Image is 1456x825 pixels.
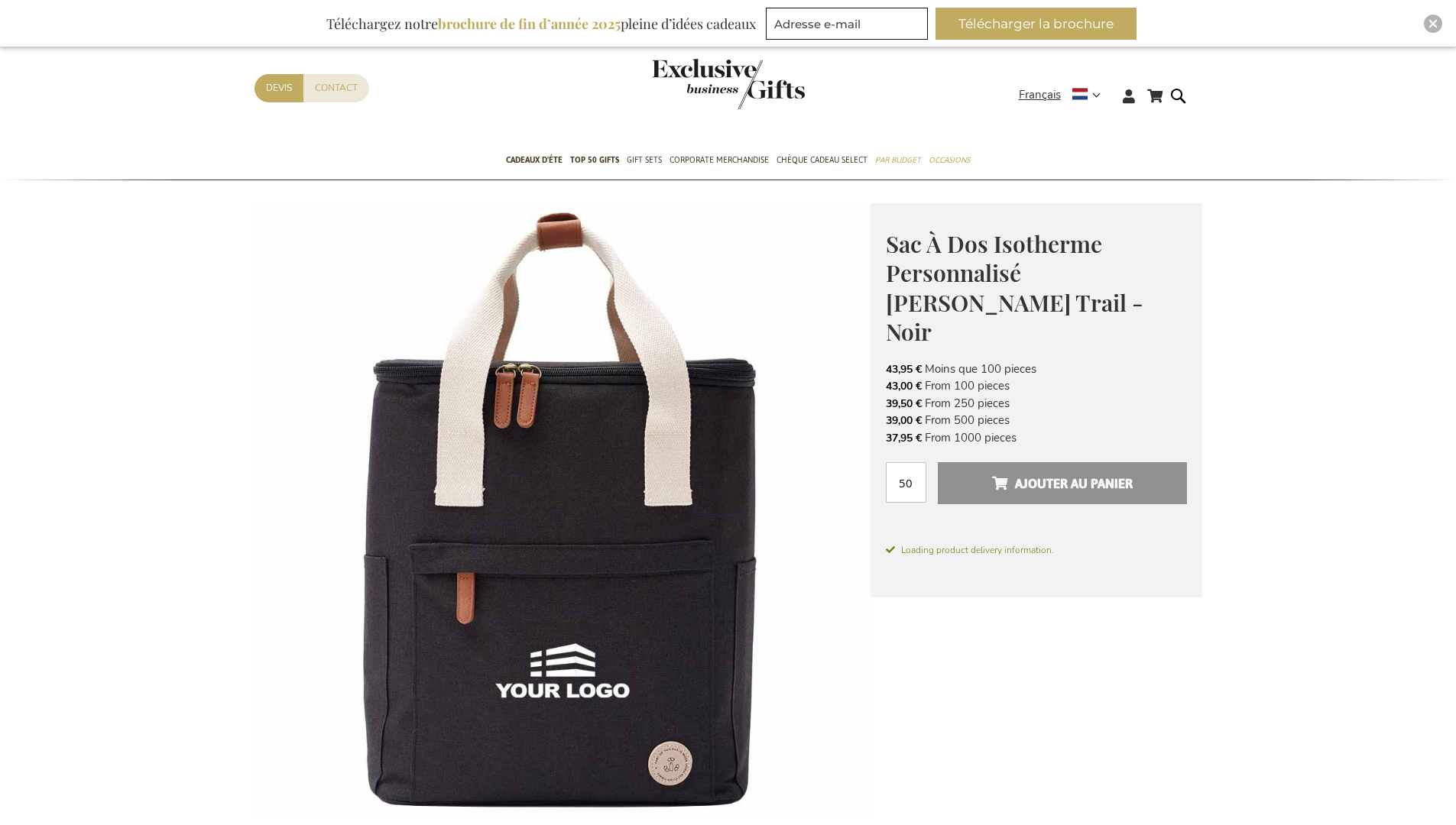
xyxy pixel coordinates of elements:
span: Par budget [875,152,921,168]
span: 43,00 € [886,379,922,393]
span: 43,95 € [886,362,922,377]
button: Télécharger la brochure [936,8,1137,40]
li: From 250 pieces [886,395,1187,412]
span: TOP 50 Gifts [570,152,619,168]
div: Téléchargez notre pleine d’idées cadeaux [319,8,763,40]
a: Devis [255,74,303,102]
a: Chèque Cadeau Select [777,142,867,180]
a: Occasions [929,142,970,180]
span: Sac À Dos Isotherme Personnalisé [PERSON_NAME] Trail - Noir [886,228,1143,348]
form: marketing offers and promotions [766,8,932,44]
a: Cadeaux D'Éte [506,142,563,180]
img: Close [1428,19,1438,28]
span: Loading product delivery information. [886,543,1187,557]
span: 39,50 € [886,396,922,411]
li: From 500 pieces [886,412,1187,429]
a: Gift Sets [627,142,662,180]
img: Exclusive Business gifts logo [652,59,805,109]
a: Contact [303,74,369,102]
li: From 1000 pieces [886,429,1187,446]
img: Personalised Sortino Trail Cooler Backpack - Black [255,203,871,819]
span: Gift Sets [627,152,662,168]
b: brochure de fin d’année 2025 [438,15,621,33]
div: Close [1424,15,1442,33]
span: Chèque Cadeau Select [777,152,867,168]
a: Corporate Merchandise [670,142,769,180]
input: Adresse e-mail [766,8,928,40]
span: 39,00 € [886,413,922,428]
input: Qté [886,462,926,503]
span: Français [1019,86,1061,104]
a: store logo [652,59,728,109]
li: Moins que 100 pieces [886,361,1187,377]
a: TOP 50 Gifts [570,142,619,180]
span: Corporate Merchandise [670,152,769,168]
li: From 100 pieces [886,377,1187,394]
span: 37,95 € [886,431,922,445]
span: Cadeaux D'Éte [506,152,563,168]
span: Occasions [929,152,970,168]
a: Par budget [875,142,921,180]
